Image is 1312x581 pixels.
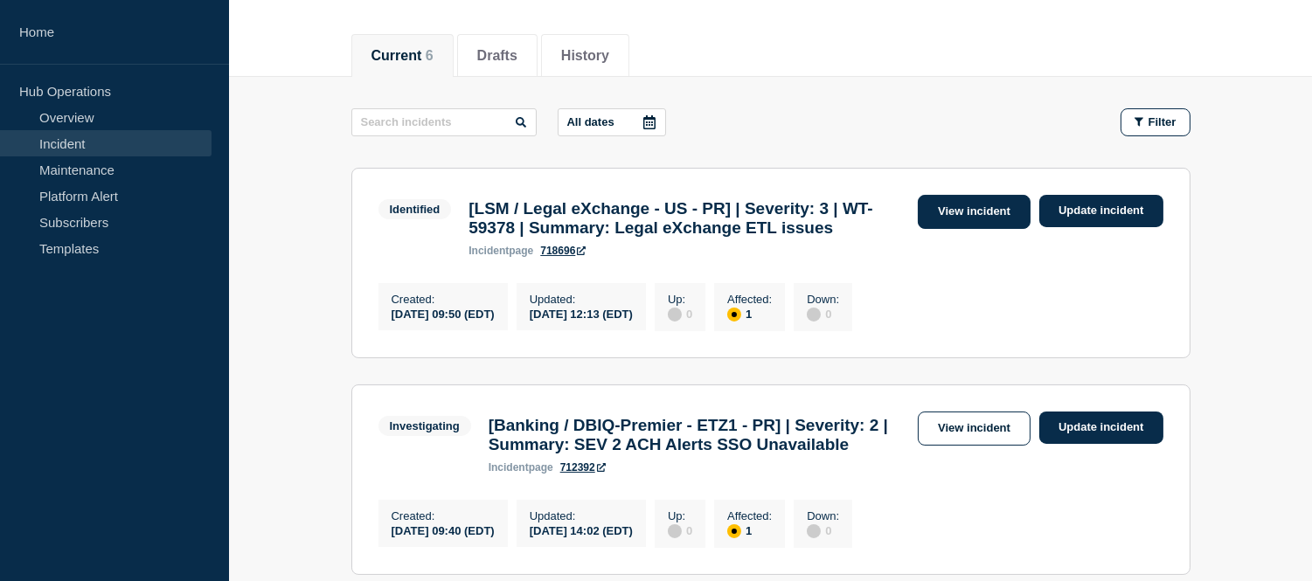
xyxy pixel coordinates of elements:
[727,306,772,322] div: 1
[727,293,772,306] p: Affected :
[378,416,471,436] span: Investigating
[371,48,434,64] button: Current 6
[489,461,553,474] p: page
[807,522,839,538] div: 0
[1039,195,1163,227] a: Update incident
[392,293,495,306] p: Created :
[668,509,692,522] p: Up :
[668,522,692,538] div: 0
[807,293,839,306] p: Down :
[807,524,821,538] div: disabled
[561,48,609,64] button: History
[727,524,741,538] div: affected
[530,293,633,306] p: Updated :
[378,199,452,219] span: Identified
[558,108,666,136] button: All dates
[426,48,434,63] span: 6
[668,308,682,322] div: disabled
[1121,108,1191,136] button: Filter
[469,245,509,257] span: incident
[918,412,1031,446] a: View incident
[489,416,909,454] h3: [Banking / DBIQ-Premier - ETZ1 - PR] | Severity: 2 | Summary: SEV 2 ACH Alerts SSO Unavailable
[469,245,533,257] p: page
[489,461,529,474] span: incident
[530,509,633,522] p: Updated :
[668,306,692,322] div: 0
[668,293,692,306] p: Up :
[392,306,495,321] div: [DATE] 09:50 (EDT)
[560,461,606,474] a: 712392
[727,308,741,322] div: affected
[477,48,517,64] button: Drafts
[392,509,495,522] p: Created :
[469,199,909,238] h3: [LSM / Legal eXchange - US - PR] | Severity: 3 | WT-59378 | Summary: Legal eXchange ETL issues
[807,509,839,522] p: Down :
[727,522,772,538] div: 1
[540,245,586,257] a: 718696
[1149,115,1177,128] span: Filter
[530,522,633,537] div: [DATE] 14:02 (EDT)
[918,195,1031,229] a: View incident
[351,108,537,136] input: Search incidents
[727,509,772,522] p: Affected :
[807,308,821,322] div: disabled
[567,115,614,128] p: All dates
[668,524,682,538] div: disabled
[807,306,839,322] div: 0
[530,306,633,321] div: [DATE] 12:13 (EDT)
[1039,412,1163,444] a: Update incident
[392,522,495,537] div: [DATE] 09:40 (EDT)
